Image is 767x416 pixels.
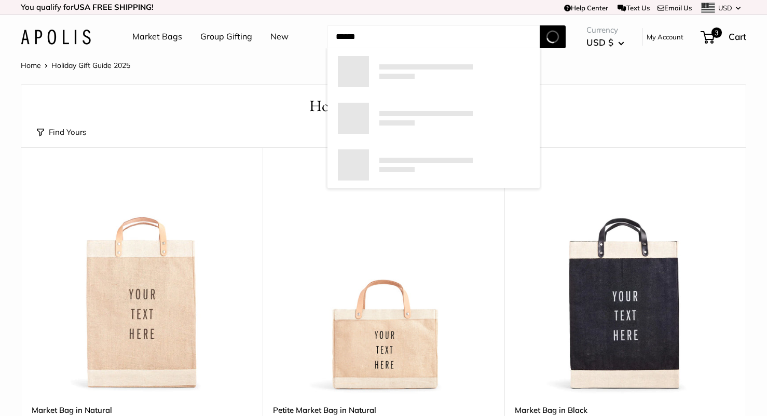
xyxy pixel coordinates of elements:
img: Apolis [21,30,91,45]
a: 3 Cart [702,29,746,45]
a: Market Bag in BlackMarket Bag in Black [515,173,735,394]
a: Market Bag in NaturalMarket Bag in Natural [32,173,252,394]
img: Market Bag in Natural [32,173,252,394]
a: Market Bag in Natural [32,404,252,416]
nav: Breadcrumb [21,59,130,72]
h1: Holiday Gift Guide 2025 [37,95,730,117]
a: Home [21,61,41,70]
a: Market Bags [132,29,182,45]
a: Market Bag in Black [515,404,735,416]
input: Search... [327,25,540,48]
a: Help Center [564,4,608,12]
img: Petite Market Bag in Natural [273,173,494,394]
a: Text Us [618,4,649,12]
a: Email Us [658,4,692,12]
a: My Account [647,31,683,43]
img: Market Bag in Black [515,173,735,394]
strong: USA FREE SHIPPING! [74,2,154,12]
button: Search [540,25,566,48]
span: Holiday Gift Guide 2025 [51,61,130,70]
a: Group Gifting [200,29,252,45]
span: USD [718,4,732,12]
button: USD $ [586,34,624,51]
a: Petite Market Bag in NaturalPetite Market Bag in Natural [273,173,494,394]
a: Petite Market Bag in Natural [273,404,494,416]
span: 3 [711,27,722,38]
span: Currency [586,23,624,37]
a: New [270,29,289,45]
span: Cart [729,31,746,42]
button: Find Yours [37,125,86,140]
span: USD $ [586,37,613,48]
